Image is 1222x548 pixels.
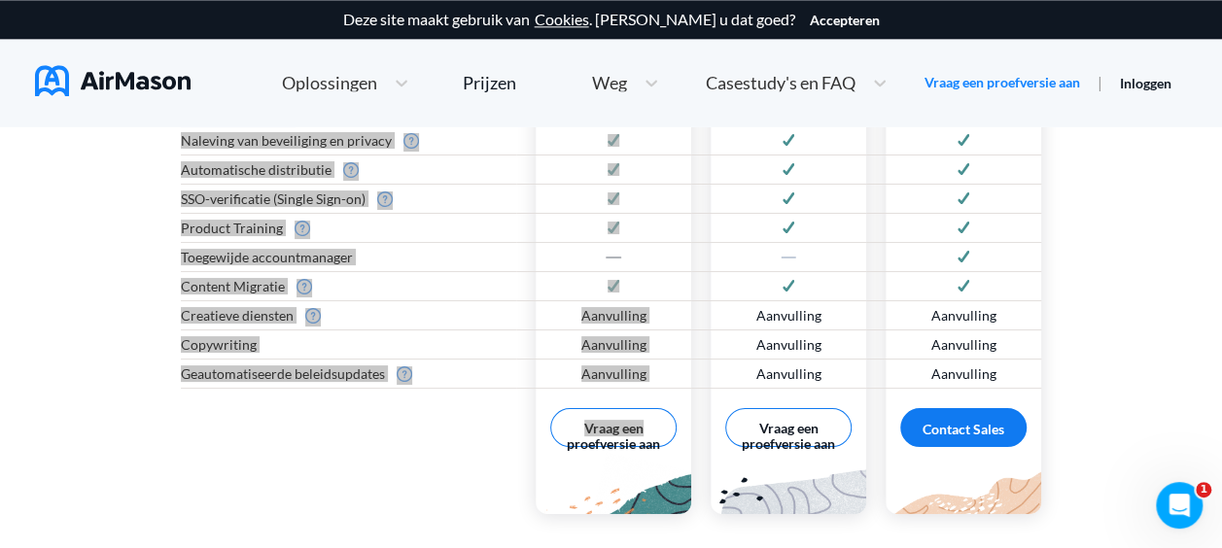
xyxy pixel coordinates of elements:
span: Aanvulling [756,366,821,382]
span: Weg [592,74,627,91]
img: svg+xml;base64,PD94bWwgdmVyc2lvbj0iMS4wIiBlbmNvZGluZz0idXRmLTgiPz4KPHN2ZyB3aWR0aD0iMTJweCIgaGVpZ2... [608,163,619,176]
span: Aanvulling [931,366,996,382]
div: Prijzen [462,74,515,91]
span: Aanvulling [581,308,646,324]
span: Oplossingen [282,74,377,91]
span: Product Training [181,221,283,236]
img: svg+xml;base64,PD94bWwgdmVyc2lvbj0iMS4wIiBlbmNvZGluZz0idXRmLTgiPz4KPHN2ZyB3aWR0aD0iMTZweCIgaGVpZ2... [343,162,359,178]
font: . [PERSON_NAME] u dat goed? [589,11,795,28]
button: Vraag een proefversie aan [550,408,677,447]
div: Contact Sales [900,408,1027,447]
span: Aanvulling [756,337,821,353]
img: svg+xml;base64,PD94bWwgdmVyc2lvbj0iMS4wIiBlbmNvZGluZz0idXRmLTgiPz4KPHN2ZyB3aWR0aD0iMTJweCIgaGVpZ2... [958,163,969,176]
img: svg+xml;base64,PD94bWwgdmVyc2lvbj0iMS4wIiBlbmNvZGluZz0idXRmLTgiPz4KPHN2ZyB3aWR0aD0iMTZweCIgaGVpZ2... [377,191,393,207]
img: svg+xml;base64,PD94bWwgdmVyc2lvbj0iMS4wIiBlbmNvZGluZz0idXRmLTgiPz4KPHN2ZyB3aWR0aD0iMTJweCIgaGVpZ2... [783,163,794,176]
img: svg+xml;base64,PD94bWwgdmVyc2lvbj0iMS4wIiBlbmNvZGluZz0idXRmLTgiPz4KPHN2ZyB3aWR0aD0iMTZweCIgaGVpZ2... [297,279,312,294]
img: svg+xml;base64,PD94bWwgdmVyc2lvbj0iMS4wIiBlbmNvZGluZz0idXRmLTgiPz4KPHN2ZyB3aWR0aD0iMTJweCIgaGVpZ2... [958,134,969,147]
img: svg+xml;base64,PD94bWwgdmVyc2lvbj0iMS4wIiBlbmNvZGluZz0idXRmLTgiPz4KPHN2ZyB3aWR0aD0iMTJweCIgaGVpZ2... [608,280,619,292]
font: Vraag een proefversie aan [925,74,1080,90]
button: Vraag een proefversie aan [725,408,852,447]
img: svg+xml;base64,PD94bWwgdmVyc2lvbj0iMS4wIiBlbmNvZGluZz0idXRmLTgiPz4KPHN2ZyB3aWR0aD0iMTJweCIgaGVpZ2... [783,192,794,205]
a: Inloggen [1120,75,1171,91]
img: svg+xml;base64,PD94bWwgdmVyc2lvbj0iMS4wIiBlbmNvZGluZz0idXRmLTgiPz4KPHN2ZyB3aWR0aD0iMTJweCIgaGVpZ2... [783,280,794,292]
a: Prijzen [462,65,515,100]
span: Casestudy's en FAQ [706,74,855,91]
span: 1 [1196,482,1211,497]
font: Deze site maakt gebruik van [343,11,530,28]
img: svg+xml;base64,PD94bWwgdmVyc2lvbj0iMS4wIiBlbmNvZGluZz0idXRmLTgiPz4KPHN2ZyB3aWR0aD0iMTJweCIgaGVpZ2... [958,280,969,292]
span: Content Migratie [181,279,285,294]
img: svg+xml;base64,PD94bWwgdmVyc2lvbj0iMS4wIiBlbmNvZGluZz0idXRmLTgiPz4KPHN2ZyB3aWR0aD0iMTJweCIgaGVpZ2... [958,222,969,234]
span: Aanvulling [931,308,996,324]
img: svg+xml;base64,PD94bWwgdmVyc2lvbj0iMS4wIiBlbmNvZGluZz0idXRmLTgiPz4KPHN2ZyB3aWR0aD0iMTZweCIgaGVpZ2... [606,257,621,258]
span: Copywriting [181,337,257,353]
span: Geautomatiseerde beleidsupdates [181,366,385,382]
img: svg+xml;base64,PD94bWwgdmVyc2lvbj0iMS4wIiBlbmNvZGluZz0idXRmLTgiPz4KPHN2ZyB3aWR0aD0iMTZweCIgaGVpZ2... [295,221,310,236]
button: Accepteer cookies [810,13,880,28]
img: svg+xml;base64,PD94bWwgdmVyc2lvbj0iMS4wIiBlbmNvZGluZz0idXRmLTgiPz4KPHN2ZyB3aWR0aD0iMTZweCIgaGVpZ2... [397,366,412,382]
span: Aanvulling [581,337,646,353]
img: svg+xml;base64,PD94bWwgdmVyc2lvbj0iMS4wIiBlbmNvZGluZz0idXRmLTgiPz4KPHN2ZyB3aWR0aD0iMTJweCIgaGVpZ2... [608,192,619,205]
span: Aanvulling [756,308,821,324]
img: svg+xml;base64,PD94bWwgdmVyc2lvbj0iMS4wIiBlbmNvZGluZz0idXRmLTgiPz4KPHN2ZyB3aWR0aD0iMTZweCIgaGVpZ2... [781,257,796,258]
img: svg+xml;base64,PD94bWwgdmVyc2lvbj0iMS4wIiBlbmNvZGluZz0idXRmLTgiPz4KPHN2ZyB3aWR0aD0iMTZweCIgaGVpZ2... [403,133,419,149]
iframe: Intercom live chat [1156,482,1203,529]
img: svg+xml;base64,PD94bWwgdmVyc2lvbj0iMS4wIiBlbmNvZGluZz0idXRmLTgiPz4KPHN2ZyB3aWR0aD0iMTJweCIgaGVpZ2... [958,192,969,205]
span: | [1098,73,1102,91]
span: Aanvulling [581,366,646,382]
span: SSO-verificatie (Single Sign-on) [181,191,366,207]
img: svg+xml;base64,PD94bWwgdmVyc2lvbj0iMS4wIiBlbmNvZGluZz0idXRmLTgiPz4KPHN2ZyB3aWR0aD0iMTJweCIgaGVpZ2... [608,134,619,147]
img: svg+xml;base64,PD94bWwgdmVyc2lvbj0iMS4wIiBlbmNvZGluZz0idXRmLTgiPz4KPHN2ZyB3aWR0aD0iMTJweCIgaGVpZ2... [608,222,619,234]
img: svg+xml;base64,PD94bWwgdmVyc2lvbj0iMS4wIiBlbmNvZGluZz0idXRmLTgiPz4KPHN2ZyB3aWR0aD0iMTJweCIgaGVpZ2... [783,134,794,147]
img: AirMason-logo [35,65,191,96]
span: Aanvulling [931,337,996,353]
img: svg+xml;base64,PD94bWwgdmVyc2lvbj0iMS4wIiBlbmNvZGluZz0idXRmLTgiPz4KPHN2ZyB3aWR0aD0iMTJweCIgaGVpZ2... [958,251,969,263]
span: Naleving van beveiliging en privacy [181,133,392,149]
span: Toegewijde accountmanager [181,250,353,265]
img: svg+xml;base64,PD94bWwgdmVyc2lvbj0iMS4wIiBlbmNvZGluZz0idXRmLTgiPz4KPHN2ZyB3aWR0aD0iMTJweCIgaGVpZ2... [783,222,794,234]
span: Creatieve diensten [181,308,294,324]
span: Automatische distributie [181,162,332,178]
a: Vraag een proefversie aan [925,73,1080,92]
img: svg+xml;base64,PD94bWwgdmVyc2lvbj0iMS4wIiBlbmNvZGluZz0idXRmLTgiPz4KPHN2ZyB3aWR0aD0iMTZweCIgaGVpZ2... [305,308,321,324]
a: Cookies [535,11,589,28]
